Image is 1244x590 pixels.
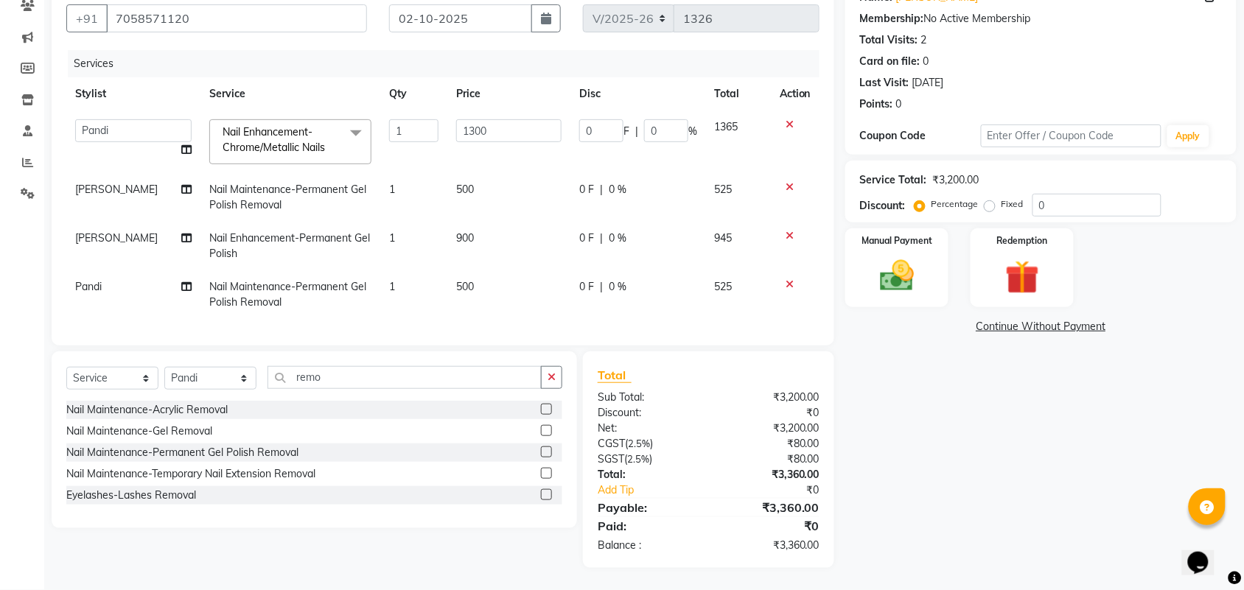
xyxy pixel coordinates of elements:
div: Coupon Code [860,128,981,144]
span: | [600,279,603,295]
div: ₹80.00 [708,452,831,467]
div: Membership: [860,11,924,27]
label: Fixed [1002,197,1024,211]
span: 945 [715,231,733,245]
span: 525 [715,183,733,196]
div: No Active Membership [860,11,1222,27]
span: Pandi [75,280,102,293]
th: Stylist [66,77,200,110]
th: Disc [570,77,706,110]
div: ₹3,200.00 [708,390,831,405]
span: 1 [389,280,395,293]
span: Nail Enhancement-Chrome/Metallic Nails [223,125,325,154]
div: ₹3,360.00 [708,538,831,553]
th: Qty [380,77,447,110]
a: x [325,141,332,154]
div: ₹3,200.00 [708,421,831,436]
div: Eyelashes-Lashes Removal [66,488,196,503]
span: | [600,182,603,197]
span: 500 [456,280,474,293]
span: Total [598,368,632,383]
span: 0 % [609,231,626,246]
span: 0 F [579,182,594,197]
span: 0 % [609,182,626,197]
span: 0 F [579,279,594,295]
span: Nail Enhancement-Permanent Gel Polish [209,231,370,260]
div: ₹80.00 [708,436,831,452]
button: +91 [66,4,108,32]
div: Sub Total: [587,390,709,405]
div: Discount: [587,405,709,421]
span: 525 [715,280,733,293]
input: Search by Name/Mobile/Email/Code [106,4,367,32]
input: Enter Offer / Coupon Code [981,124,1161,147]
div: Total: [587,467,709,482]
img: _gift.svg [995,256,1050,298]
label: Redemption [997,234,1048,247]
iframe: chat widget [1182,531,1229,575]
div: Net: [587,421,709,436]
span: | [600,231,603,246]
span: CGST [598,437,625,450]
div: ( ) [587,436,709,452]
span: Nail Maintenance-Permanent Gel Polish Removal [209,280,366,309]
th: Service [200,77,380,110]
span: SGST [598,452,624,466]
input: Search or Scan [268,366,542,389]
span: 0 % [609,279,626,295]
span: | [635,124,638,139]
span: F [623,124,629,139]
span: 2.5% [627,453,649,465]
div: Service Total: [860,172,927,188]
span: 500 [456,183,474,196]
span: Nail Maintenance-Permanent Gel Polish Removal [209,183,366,211]
span: 900 [456,231,474,245]
div: Last Visit: [860,75,909,91]
div: Total Visits: [860,32,918,48]
div: 0 [896,96,902,112]
div: Services [68,50,831,77]
span: 0 F [579,231,594,246]
div: Card on file: [860,54,920,69]
div: Nail Maintenance-Gel Removal [66,424,212,439]
img: _cash.svg [870,256,925,295]
span: 2.5% [628,438,650,449]
div: Nail Maintenance-Permanent Gel Polish Removal [66,445,298,460]
th: Price [447,77,570,110]
span: [PERSON_NAME] [75,183,158,196]
div: Payable: [587,499,709,516]
span: 1 [389,231,395,245]
div: Discount: [860,198,906,214]
label: Percentage [932,197,979,211]
div: Nail Maintenance-Temporary Nail Extension Removal [66,466,315,482]
div: ₹3,200.00 [933,172,979,188]
div: 2 [921,32,927,48]
a: Add Tip [587,482,729,498]
span: 1 [389,183,395,196]
div: ₹0 [708,405,831,421]
div: 0 [923,54,929,69]
div: ₹0 [729,482,831,498]
th: Action [771,77,820,110]
button: Apply [1167,125,1209,147]
div: Balance : [587,538,709,553]
div: Nail Maintenance-Acrylic Removal [66,402,228,418]
th: Total [706,77,771,110]
label: Manual Payment [862,234,932,247]
div: ₹3,360.00 [708,467,831,482]
div: ₹0 [708,517,831,535]
span: [PERSON_NAME] [75,231,158,245]
span: 1365 [715,120,738,133]
div: Points: [860,96,893,112]
div: [DATE] [912,75,944,91]
div: ( ) [587,452,709,467]
span: % [688,124,697,139]
div: Paid: [587,517,709,535]
div: ₹3,360.00 [708,499,831,516]
a: Continue Without Payment [848,319,1234,334]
